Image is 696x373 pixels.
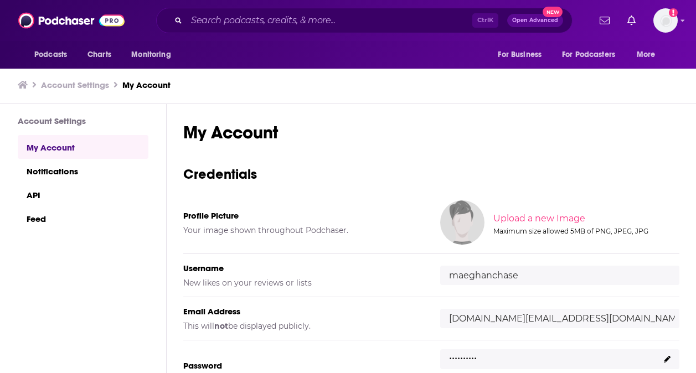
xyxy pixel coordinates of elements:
[493,227,677,235] div: Maximum size allowed 5MB of PNG, JPEG, JPG
[555,44,631,65] button: open menu
[18,206,148,230] a: Feed
[449,346,477,362] p: ..........
[214,321,228,331] b: not
[187,12,472,29] input: Search podcasts, credits, & more...
[472,13,498,28] span: Ctrl K
[440,266,679,285] input: username
[653,8,678,33] img: User Profile
[498,47,542,63] span: For Business
[122,80,171,90] a: My Account
[623,11,640,30] a: Show notifications dropdown
[183,306,422,317] h5: Email Address
[183,321,422,331] h5: This will be displayed publicly.
[183,225,422,235] h5: Your image shown throughout Podchaser.
[156,8,573,33] div: Search podcasts, credits, & more...
[637,47,656,63] span: More
[512,18,558,23] span: Open Advanced
[87,47,111,63] span: Charts
[34,47,67,63] span: Podcasts
[18,10,125,31] img: Podchaser - Follow, Share and Rate Podcasts
[183,360,422,371] h5: Password
[669,8,678,17] svg: Add a profile image
[18,183,148,206] a: API
[629,44,669,65] button: open menu
[543,7,563,17] span: New
[653,8,678,33] span: Logged in as maeghanchase
[183,263,422,273] h5: Username
[123,44,185,65] button: open menu
[183,278,422,288] h5: New likes on your reviews or lists
[27,44,81,65] button: open menu
[595,11,614,30] a: Show notifications dropdown
[507,14,563,27] button: Open AdvancedNew
[490,44,555,65] button: open menu
[131,47,171,63] span: Monitoring
[440,309,679,328] input: email
[183,210,422,221] h5: Profile Picture
[183,165,679,183] h3: Credentials
[18,159,148,183] a: Notifications
[183,122,679,143] h1: My Account
[653,8,678,33] button: Show profile menu
[18,116,148,126] h3: Account Settings
[41,80,109,90] a: Account Settings
[80,44,118,65] a: Charts
[18,135,148,159] a: My Account
[562,47,615,63] span: For Podcasters
[440,200,484,245] img: Your profile image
